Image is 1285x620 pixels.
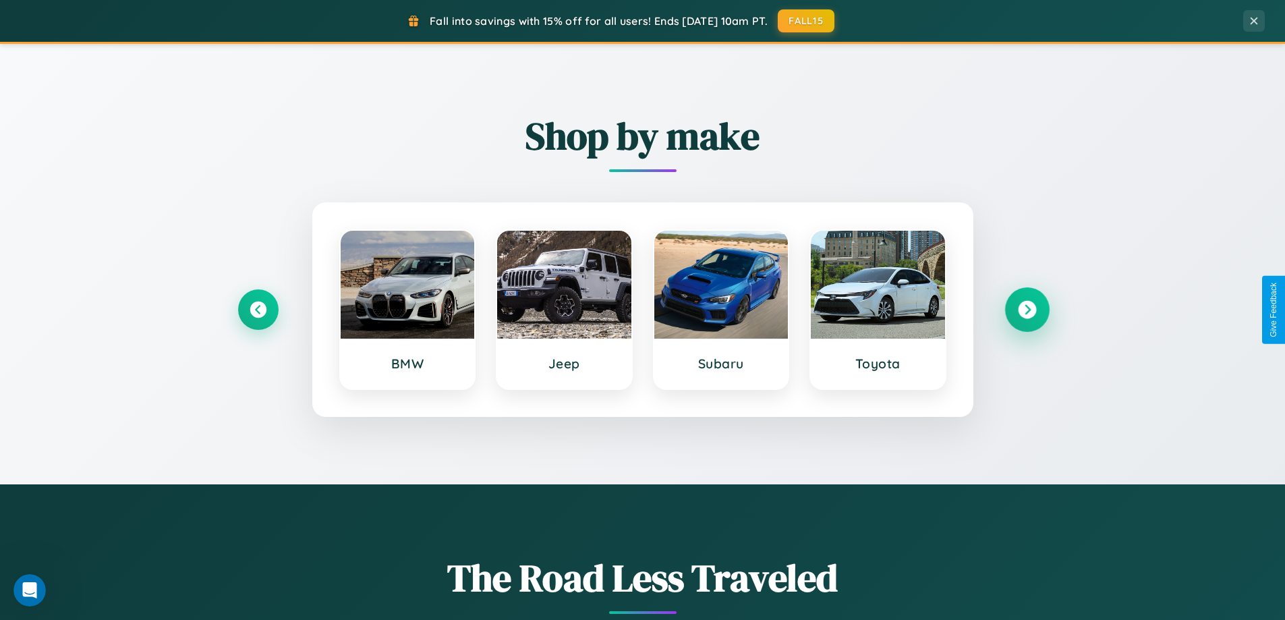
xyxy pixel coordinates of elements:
[511,356,618,372] h3: Jeep
[778,9,834,32] button: FALL15
[1269,283,1278,337] div: Give Feedback
[238,552,1048,604] h1: The Road Less Traveled
[824,356,932,372] h3: Toyota
[668,356,775,372] h3: Subaru
[430,14,768,28] span: Fall into savings with 15% off for all users! Ends [DATE] 10am PT.
[13,574,46,607] iframe: Intercom live chat
[238,110,1048,162] h2: Shop by make
[354,356,461,372] h3: BMW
